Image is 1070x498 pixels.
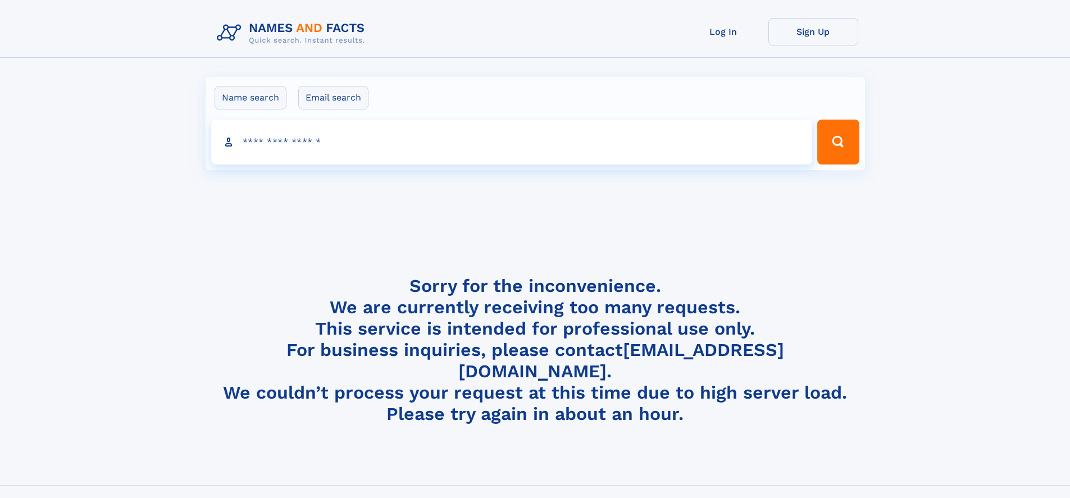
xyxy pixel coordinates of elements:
[679,18,768,45] a: Log In
[212,275,858,425] h4: Sorry for the inconvenience. We are currently receiving too many requests. This service is intend...
[212,18,374,48] img: Logo Names and Facts
[211,120,813,165] input: search input
[215,86,286,109] label: Name search
[458,339,784,382] a: [EMAIL_ADDRESS][DOMAIN_NAME]
[817,120,859,165] button: Search Button
[298,86,368,109] label: Email search
[768,18,858,45] a: Sign Up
